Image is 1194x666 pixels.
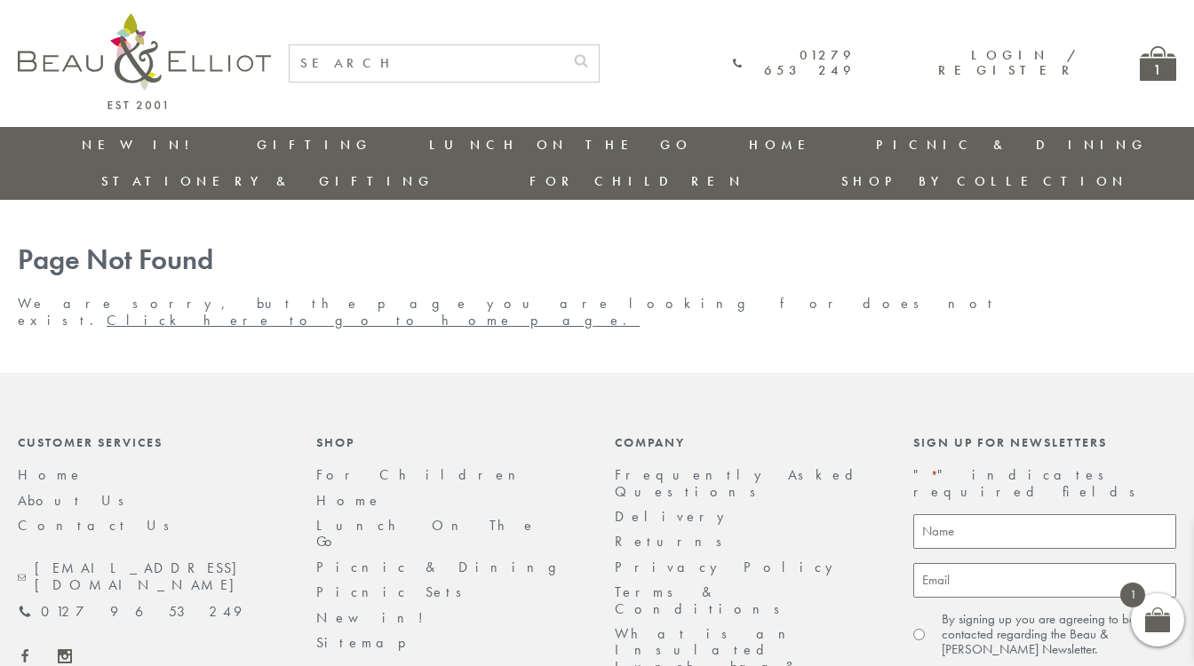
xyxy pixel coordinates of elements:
[841,172,1128,190] a: Shop by collection
[749,136,820,154] a: Home
[429,136,692,154] a: Lunch On The Go
[18,560,281,593] a: [EMAIL_ADDRESS][DOMAIN_NAME]
[938,46,1078,79] a: Login / Register
[733,48,856,79] a: 01279 653 249
[316,608,436,627] a: New in!
[529,172,745,190] a: For Children
[913,435,1176,449] div: Sign up for newsletters
[615,532,734,551] a: Returns
[257,136,372,154] a: Gifting
[615,465,864,500] a: Frequently Asked Questions
[18,435,281,449] div: Customer Services
[18,604,242,620] a: 01279 653 249
[942,612,1176,658] label: By signing up you are agreeing to be contacted regarding the Beau & [PERSON_NAME] Newsletter.
[316,435,579,449] div: Shop
[82,136,201,154] a: New in!
[316,516,537,551] a: Lunch On The Go
[1120,583,1145,607] span: 1
[18,516,181,535] a: Contact Us
[18,491,136,510] a: About Us
[18,13,271,109] img: logo
[101,172,434,190] a: Stationery & Gifting
[913,563,1176,598] input: Email
[316,633,430,652] a: Sitemap
[913,467,1176,500] p: " " indicates required fields
[18,465,84,484] a: Home
[290,45,563,82] input: SEARCH
[316,558,574,576] a: Picnic & Dining
[615,435,878,449] div: Company
[316,465,529,484] a: For Children
[1140,46,1176,81] a: 1
[18,244,1176,277] h1: Page Not Found
[913,514,1176,549] input: Name
[316,583,474,601] a: Picnic Sets
[615,558,842,576] a: Privacy Policy
[615,507,734,526] a: Delivery
[615,583,792,617] a: Terms & Conditions
[107,311,640,329] a: Click here to go to home page.
[876,136,1148,154] a: Picnic & Dining
[316,491,382,510] a: Home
